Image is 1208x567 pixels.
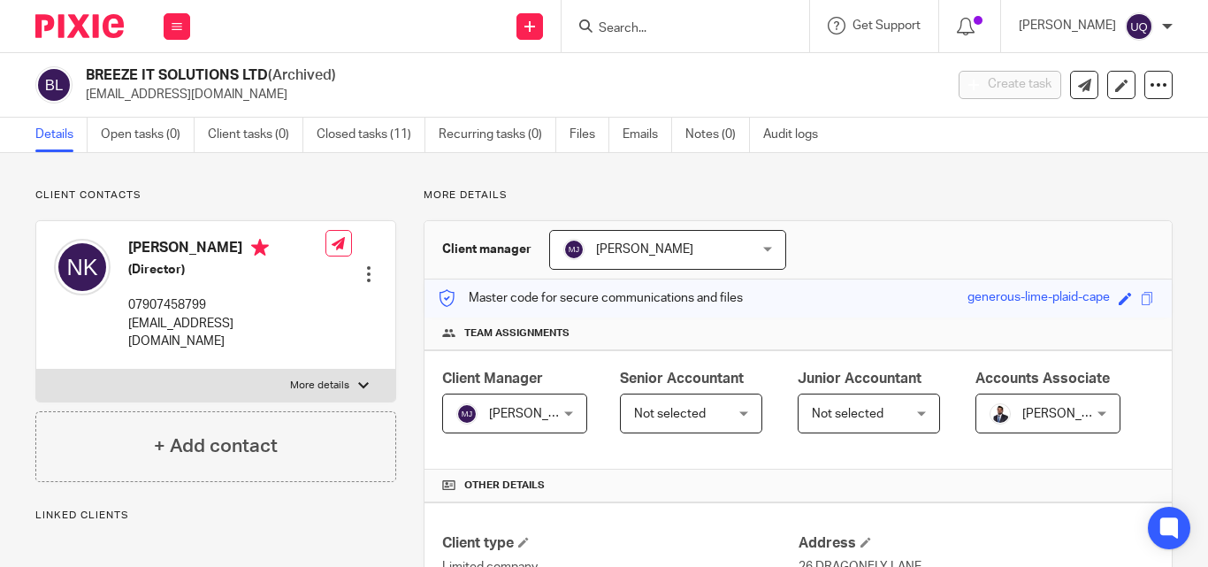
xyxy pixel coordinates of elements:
p: Master code for secure communications and files [438,289,743,307]
span: Senior Accountant [620,372,744,386]
a: Open tasks (0) [101,118,195,152]
p: More details [424,188,1173,203]
p: [EMAIL_ADDRESS][DOMAIN_NAME] [128,315,325,351]
img: _MG_2399_1.jpg [990,403,1011,425]
input: Search [597,21,756,37]
span: Other details [464,479,545,493]
a: Files [570,118,609,152]
h4: Address [799,534,1154,553]
a: Details [35,118,88,152]
span: Team assignments [464,326,570,341]
span: Get Support [852,19,921,32]
p: 07907458799 [128,296,325,314]
span: Junior Accountant [798,372,921,386]
span: Not selected [634,408,706,420]
span: Not selected [812,408,883,420]
p: More details [290,379,349,393]
a: Closed tasks (11) [317,118,425,152]
img: svg%3E [1125,12,1153,41]
h4: [PERSON_NAME] [128,239,325,261]
p: Linked clients [35,509,396,523]
h2: BREEZE IT SOLUTIONS LTD [86,66,763,85]
span: [PERSON_NAME] [1022,408,1120,420]
i: Primary [251,239,269,257]
p: [PERSON_NAME] [1019,17,1116,34]
span: Client Manager [442,372,543,386]
p: [EMAIL_ADDRESS][DOMAIN_NAME] [86,86,932,103]
a: Emails [623,118,672,152]
img: svg%3E [563,239,585,260]
span: Accounts Associate [975,372,1110,386]
button: Create task [959,71,1061,99]
img: svg%3E [35,66,73,103]
h3: Client manager [442,241,531,258]
a: Recurring tasks (0) [439,118,556,152]
img: svg%3E [456,403,478,425]
span: [PERSON_NAME] [596,243,693,256]
span: [PERSON_NAME] [489,408,586,420]
a: Audit logs [763,118,831,152]
a: Client tasks (0) [208,118,303,152]
img: svg%3E [54,239,111,295]
h4: Client type [442,534,798,553]
p: Client contacts [35,188,396,203]
span: (Archived) [268,68,336,82]
h5: (Director) [128,261,325,279]
div: generous-lime-plaid-cape [967,288,1110,309]
h4: + Add contact [154,433,278,460]
img: Pixie [35,14,124,38]
a: Notes (0) [685,118,750,152]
